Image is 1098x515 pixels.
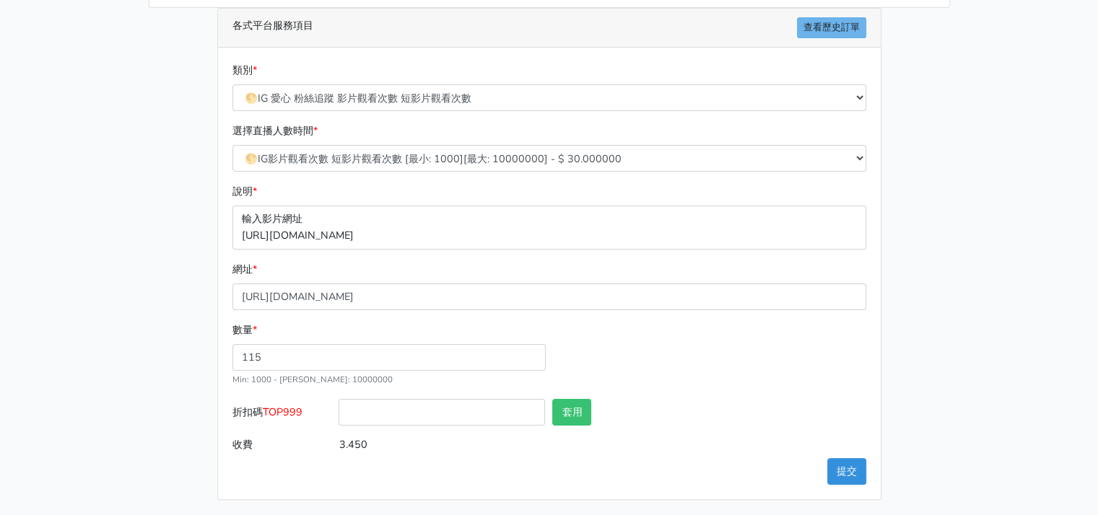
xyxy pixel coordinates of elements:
[263,405,302,419] span: TOP999
[232,283,866,310] input: 這邊填入網址
[232,206,866,249] p: 輸入影片網址 [URL][DOMAIN_NAME]
[232,123,318,139] label: 選擇直播人數時間
[229,431,336,458] label: 收費
[232,261,257,278] label: 網址
[232,322,257,338] label: 數量
[552,399,591,426] button: 套用
[232,62,257,79] label: 類別
[797,17,866,38] a: 查看歷史訂單
[232,183,257,200] label: 說明
[827,458,866,485] button: 提交
[232,374,393,385] small: Min: 1000 - [PERSON_NAME]: 10000000
[218,9,881,48] div: 各式平台服務項目
[229,399,336,431] label: 折扣碼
